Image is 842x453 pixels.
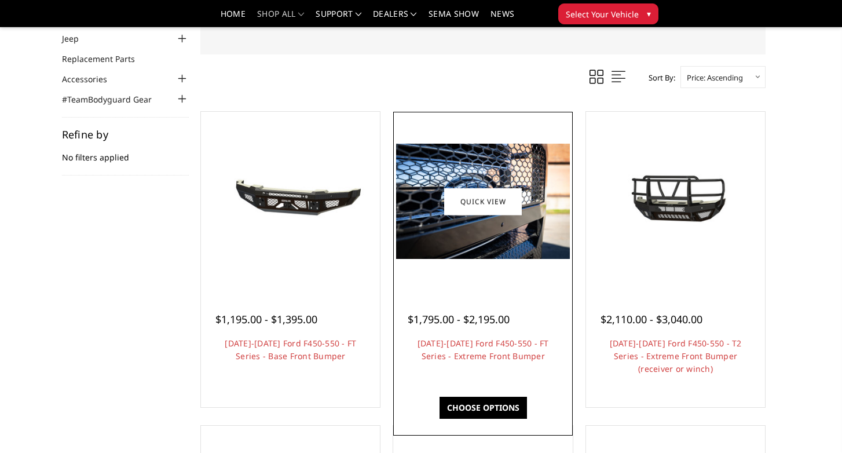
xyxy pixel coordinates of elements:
a: #TeamBodyguard Gear [62,93,166,105]
a: Choose Options [440,397,527,419]
a: shop all [257,10,304,27]
label: Sort By: [642,69,675,86]
a: Jeep [62,32,93,45]
h5: Refine by [62,129,189,140]
span: $1,195.00 - $1,395.00 [215,312,317,326]
a: Replacement Parts [62,53,149,65]
a: News [490,10,514,27]
div: No filters applied [62,129,189,176]
a: Accessories [62,73,122,85]
a: [DATE]-[DATE] Ford F450-550 - FT Series - Extreme Front Bumper [418,338,549,361]
a: 2023-2025 Ford F450-550 - FT Series - Base Front Bumper [204,115,377,288]
a: 2023-2025 Ford F450-550 - FT Series - Extreme Front Bumper 2023-2025 Ford F450-550 - FT Series - ... [396,115,569,288]
img: 2023-2025 Ford F450-550 - FT Series - Base Front Bumper [204,161,377,242]
img: 2023-2025 Ford F450-550 - FT Series - Extreme Front Bumper [396,144,569,259]
a: SEMA Show [429,10,479,27]
a: Support [316,10,361,27]
a: Home [221,10,246,27]
a: [DATE]-[DATE] Ford F450-550 - T2 Series - Extreme Front Bumper (receiver or winch) [610,338,742,374]
a: 2023-2025 Ford F450-550 - T2 Series - Extreme Front Bumper (receiver or winch) [589,115,762,288]
a: Quick view [444,188,522,215]
span: $2,110.00 - $3,040.00 [601,312,702,326]
a: [DATE]-[DATE] Ford F450-550 - FT Series - Base Front Bumper [225,338,356,361]
span: $1,795.00 - $2,195.00 [408,312,510,326]
a: Dealers [373,10,417,27]
button: Select Your Vehicle [558,3,658,24]
span: Select Your Vehicle [566,8,639,20]
img: 2023-2025 Ford F450-550 - T2 Series - Extreme Front Bumper (receiver or winch) [589,153,762,250]
span: ▾ [647,8,651,20]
